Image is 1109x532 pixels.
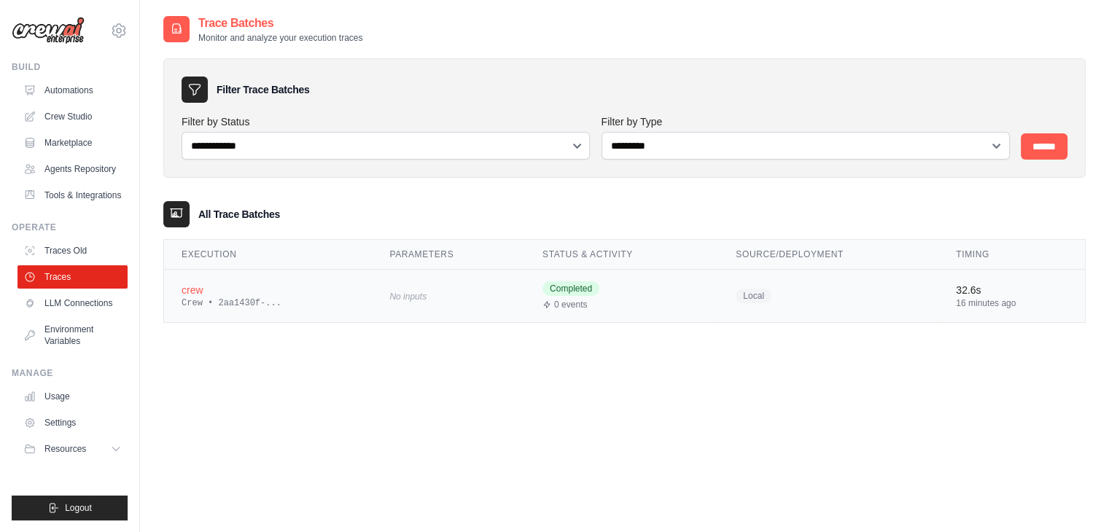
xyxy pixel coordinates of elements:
[372,240,525,270] th: Parameters
[17,239,128,262] a: Traces Old
[17,385,128,408] a: Usage
[17,157,128,181] a: Agents Repository
[389,292,427,302] span: No inputs
[12,496,128,520] button: Logout
[956,297,1067,309] div: 16 minutes ago
[164,240,372,270] th: Execution
[12,17,85,44] img: Logo
[525,240,718,270] th: Status & Activity
[17,184,128,207] a: Tools & Integrations
[198,32,362,44] p: Monitor and analyze your execution traces
[542,281,599,296] span: Completed
[198,15,362,32] h2: Trace Batches
[17,437,128,461] button: Resources
[17,79,128,102] a: Automations
[182,297,354,309] div: Crew • 2aa1430f-...
[12,61,128,73] div: Build
[956,283,1067,297] div: 32.6s
[17,411,128,434] a: Settings
[12,367,128,379] div: Manage
[17,131,128,154] a: Marketplace
[44,443,86,455] span: Resources
[602,114,1010,129] label: Filter by Type
[389,286,507,305] div: No inputs
[736,289,771,303] span: Local
[17,265,128,289] a: Traces
[718,240,938,270] th: Source/Deployment
[554,299,587,310] span: 0 events
[164,269,1085,322] tr: View details for crew execution
[182,283,354,297] div: crew
[65,502,92,514] span: Logout
[182,114,590,129] label: Filter by Status
[17,292,128,315] a: LLM Connections
[17,105,128,128] a: Crew Studio
[217,82,309,97] h3: Filter Trace Batches
[17,318,128,353] a: Environment Variables
[198,207,280,222] h3: All Trace Batches
[12,222,128,233] div: Operate
[938,240,1085,270] th: Timing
